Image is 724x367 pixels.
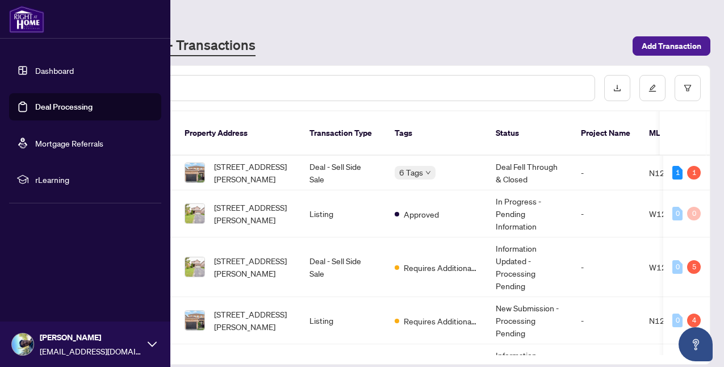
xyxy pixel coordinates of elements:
span: Add Transaction [642,37,701,55]
div: 0 [672,260,683,274]
img: thumbnail-img [185,257,204,277]
td: New Submission - Processing Pending [487,297,572,344]
span: [STREET_ADDRESS][PERSON_NAME] [214,160,291,185]
img: thumbnail-img [185,311,204,330]
span: [EMAIL_ADDRESS][DOMAIN_NAME] [40,345,142,357]
th: Status [487,111,572,156]
button: download [604,75,630,101]
button: Add Transaction [633,36,710,56]
div: 0 [687,207,701,220]
td: Deal - Sell Side Sale [300,237,386,297]
div: 5 [687,260,701,274]
td: Information Updated - Processing Pending [487,237,572,297]
span: Approved [404,208,439,220]
th: Property Address [175,111,300,156]
span: [STREET_ADDRESS][PERSON_NAME] [214,308,291,333]
span: [PERSON_NAME] [40,331,142,344]
span: W12278979 [649,262,697,272]
th: MLS # [640,111,708,156]
span: [STREET_ADDRESS][PERSON_NAME] [214,201,291,226]
td: - [572,190,640,237]
span: N12297825 [649,315,696,326]
td: Listing [300,297,386,344]
span: edit [648,84,656,92]
img: thumbnail-img [185,204,204,223]
td: - [572,156,640,190]
span: W12278979 [649,208,697,219]
span: 6 Tags [399,166,423,179]
span: filter [684,84,692,92]
a: Deal Processing [35,102,93,112]
div: 1 [672,166,683,180]
th: Tags [386,111,487,156]
div: 0 [672,207,683,220]
span: rLearning [35,173,153,186]
button: filter [675,75,701,101]
td: In Progress - Pending Information [487,190,572,237]
td: - [572,297,640,344]
div: 0 [672,314,683,327]
td: - [572,237,640,297]
span: down [425,170,431,176]
button: edit [639,75,666,101]
th: Transaction Type [300,111,386,156]
td: Deal - Sell Side Sale [300,156,386,190]
span: N12297825 [649,168,696,178]
img: logo [9,6,44,33]
div: 1 [687,166,701,180]
img: Profile Icon [12,333,34,355]
td: Deal Fell Through & Closed [487,156,572,190]
span: Requires Additional Docs [404,261,478,274]
div: 4 [687,314,701,327]
span: Requires Additional Docs [404,315,478,327]
span: download [613,84,621,92]
span: [STREET_ADDRESS][PERSON_NAME] [214,255,291,280]
a: Dashboard [35,65,74,76]
button: Open asap [679,327,713,361]
th: Project Name [572,111,640,156]
a: Mortgage Referrals [35,138,103,148]
img: thumbnail-img [185,163,204,182]
td: Listing [300,190,386,237]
